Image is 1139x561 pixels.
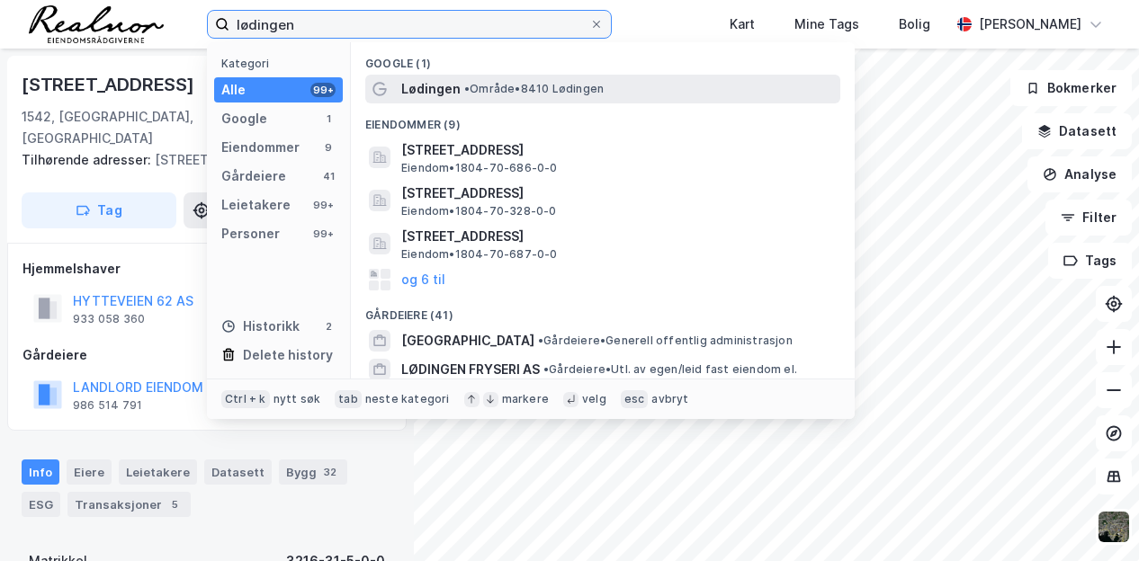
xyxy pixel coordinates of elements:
[543,362,549,376] span: •
[279,459,347,485] div: Bygg
[29,5,164,43] img: realnor-logo.934646d98de889bb5806.png
[221,390,270,408] div: Ctrl + k
[321,111,336,126] div: 1
[320,463,340,481] div: 32
[794,13,859,35] div: Mine Tags
[310,198,336,212] div: 99+
[22,152,155,167] span: Tilhørende adresser:
[401,247,558,262] span: Eiendom • 1804-70-687-0-0
[22,492,60,517] div: ESG
[321,169,336,183] div: 41
[221,194,291,216] div: Leietakere
[73,312,145,326] div: 933 058 360
[22,258,391,280] div: Hjemmelshaver
[335,390,362,408] div: tab
[229,11,589,38] input: Søk på adresse, matrikkel, gårdeiere, leietakere eller personer
[73,398,142,413] div: 986 514 791
[1045,200,1132,236] button: Filter
[321,319,336,334] div: 2
[310,227,336,241] div: 99+
[1049,475,1139,561] div: Kontrollprogram for chat
[543,362,797,377] span: Gårdeiere • Utl. av egen/leid fast eiendom el.
[401,204,557,218] span: Eiendom • 1804-70-328-0-0
[22,70,198,99] div: [STREET_ADDRESS]
[221,165,286,187] div: Gårdeiere
[221,137,300,158] div: Eiendommer
[321,140,336,155] div: 9
[538,334,543,347] span: •
[310,83,336,97] div: 99+
[621,390,649,408] div: esc
[351,103,855,136] div: Eiendommer (9)
[22,344,391,366] div: Gårdeiere
[67,492,191,517] div: Transaksjoner
[221,223,280,245] div: Personer
[979,13,1081,35] div: [PERSON_NAME]
[166,495,184,513] div: 5
[221,79,246,101] div: Alle
[204,459,272,485] div: Datasett
[401,183,833,204] span: [STREET_ADDRESS]
[1048,243,1132,279] button: Tags
[221,108,267,129] div: Google
[401,269,445,290] button: og 6 til
[221,57,343,70] div: Kategori
[464,82,470,95] span: •
[401,139,833,161] span: [STREET_ADDRESS]
[1027,156,1132,192] button: Analyse
[22,149,378,171] div: [STREET_ADDRESS]
[401,78,461,100] span: Lødingen
[1010,70,1132,106] button: Bokmerker
[538,334,793,348] span: Gårdeiere • Generell offentlig administrasjon
[582,392,606,406] div: velg
[401,359,540,380] span: LØDINGEN FRYSERI AS
[351,294,855,326] div: Gårdeiere (41)
[651,392,688,406] div: avbryt
[243,344,333,366] div: Delete history
[1022,113,1132,149] button: Datasett
[730,13,755,35] div: Kart
[464,82,604,96] span: Område • 8410 Lødingen
[22,459,59,485] div: Info
[502,392,549,406] div: markere
[401,330,534,352] span: [GEOGRAPHIC_DATA]
[1049,475,1139,561] iframe: Chat Widget
[119,459,197,485] div: Leietakere
[274,392,321,406] div: nytt søk
[401,161,558,175] span: Eiendom • 1804-70-686-0-0
[365,392,450,406] div: neste kategori
[22,106,317,149] div: 1542, [GEOGRAPHIC_DATA], [GEOGRAPHIC_DATA]
[22,192,176,228] button: Tag
[67,459,112,485] div: Eiere
[221,316,300,337] div: Historikk
[351,42,855,75] div: Google (1)
[899,13,930,35] div: Bolig
[401,226,833,247] span: [STREET_ADDRESS]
